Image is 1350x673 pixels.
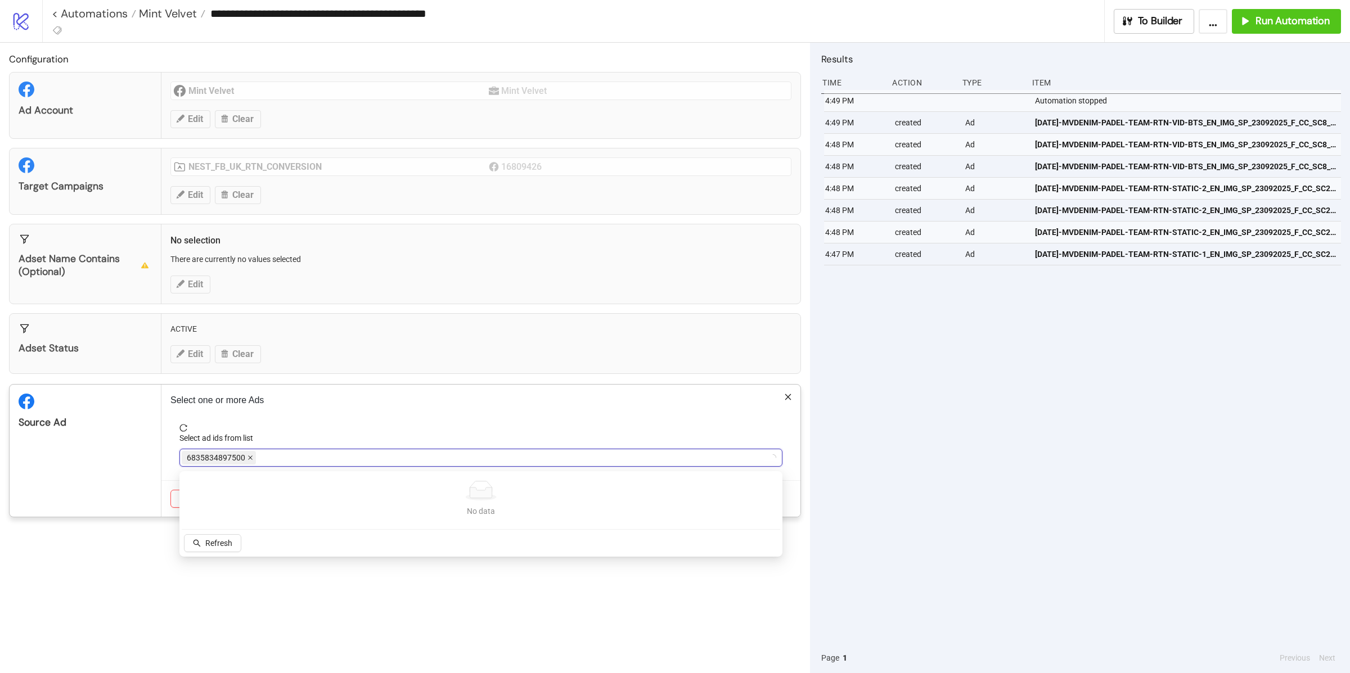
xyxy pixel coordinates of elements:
div: Ad [964,112,1026,133]
a: [DATE]-MVDENIM-PADEL-TEAM-RTN-STATIC-1_EN_IMG_SP_23092025_F_CC_SC2_None_MVDENIM [1035,243,1336,265]
span: loading [769,454,776,462]
a: [DATE]-MVDENIM-PADEL-TEAM-RTN-STATIC-2_EN_IMG_SP_23092025_F_CC_SC2_None_MVDENIM [1035,222,1336,243]
input: Select ad ids from list [258,451,260,464]
button: 1 [839,652,850,664]
span: close [784,393,792,401]
a: [DATE]-MVDENIM-PADEL-TEAM-RTN-VID-BTS_EN_IMG_SP_23092025_F_CC_SC8_None_MVDENIM [1035,112,1336,133]
button: Cancel [170,490,212,508]
h2: Results [821,52,1341,66]
h2: Configuration [9,52,801,66]
div: created [894,200,956,221]
div: Ad [964,134,1026,155]
div: No data [193,505,769,517]
span: close [247,455,253,460]
div: Automation stopped [1034,90,1344,111]
button: Next [1316,652,1339,664]
span: [DATE]-MVDENIM-PADEL-TEAM-RTN-STATIC-1_EN_IMG_SP_23092025_F_CC_SC2_None_MVDENIM [1035,248,1336,260]
span: Page [821,652,839,664]
div: created [894,178,956,199]
div: 4:48 PM [824,134,886,155]
div: 4:48 PM [824,156,886,177]
span: [DATE]-MVDENIM-PADEL-TEAM-RTN-STATIC-2_EN_IMG_SP_23092025_F_CC_SC2_None_MVDENIM [1035,226,1336,238]
button: Refresh [184,534,241,552]
div: 4:47 PM [824,243,886,265]
a: [DATE]-MVDENIM-PADEL-TEAM-RTN-STATIC-2_EN_IMG_SP_23092025_F_CC_SC2_None_MVDENIM [1035,200,1336,221]
button: Previous [1276,652,1313,664]
div: Ad [964,243,1026,265]
div: Action [891,72,953,93]
span: 6835834897500 [182,451,256,464]
div: created [894,243,956,265]
a: [DATE]-MVDENIM-PADEL-TEAM-RTN-VID-BTS_EN_IMG_SP_23092025_F_CC_SC8_None_MVDENIM [1035,134,1336,155]
p: Select one or more Ads [170,394,791,407]
div: 4:48 PM [824,222,886,243]
div: 4:48 PM [824,200,886,221]
div: 4:49 PM [824,112,886,133]
div: created [894,134,956,155]
span: [DATE]-MVDENIM-PADEL-TEAM-RTN-VID-BTS_EN_IMG_SP_23092025_F_CC_SC8_None_MVDENIM [1035,116,1336,129]
div: created [894,222,956,243]
span: [DATE]-MVDENIM-PADEL-TEAM-RTN-VID-BTS_EN_IMG_SP_23092025_F_CC_SC8_None_MVDENIM [1035,160,1336,173]
span: Refresh [205,539,232,548]
a: Mint Velvet [136,8,205,19]
label: Select ad ids from list [179,432,260,444]
div: created [894,156,956,177]
span: search [193,539,201,547]
div: 4:49 PM [824,90,886,111]
button: Run Automation [1232,9,1341,34]
div: Time [821,72,883,93]
button: ... [1199,9,1227,34]
span: [DATE]-MVDENIM-PADEL-TEAM-RTN-STATIC-2_EN_IMG_SP_23092025_F_CC_SC2_None_MVDENIM [1035,204,1336,216]
span: Run Automation [1255,15,1330,28]
div: Type [961,72,1023,93]
a: [DATE]-MVDENIM-PADEL-TEAM-RTN-STATIC-2_EN_IMG_SP_23092025_F_CC_SC2_None_MVDENIM [1035,178,1336,199]
div: Ad [964,178,1026,199]
div: 4:48 PM [824,178,886,199]
span: Mint Velvet [136,6,197,21]
button: To Builder [1114,9,1195,34]
div: Ad [964,222,1026,243]
a: < Automations [52,8,136,19]
a: [DATE]-MVDENIM-PADEL-TEAM-RTN-VID-BTS_EN_IMG_SP_23092025_F_CC_SC8_None_MVDENIM [1035,156,1336,177]
div: Ad [964,200,1026,221]
div: Ad [964,156,1026,177]
span: reload [179,424,782,432]
div: Item [1031,72,1341,93]
span: [DATE]-MVDENIM-PADEL-TEAM-RTN-VID-BTS_EN_IMG_SP_23092025_F_CC_SC8_None_MVDENIM [1035,138,1336,151]
div: Source Ad [19,416,152,429]
span: To Builder [1138,15,1183,28]
div: created [894,112,956,133]
span: 6835834897500 [187,451,245,464]
span: [DATE]-MVDENIM-PADEL-TEAM-RTN-STATIC-2_EN_IMG_SP_23092025_F_CC_SC2_None_MVDENIM [1035,182,1336,195]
